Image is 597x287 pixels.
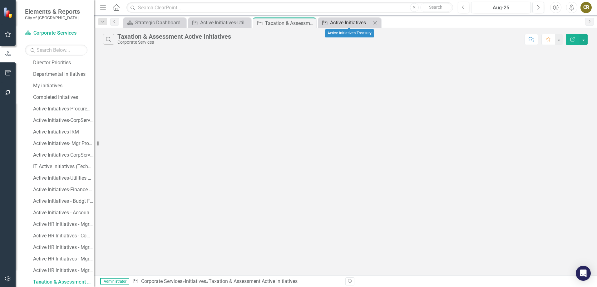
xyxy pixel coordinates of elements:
[117,40,231,45] div: Corporate Services
[33,83,94,89] div: My initiatives
[32,208,94,218] a: Active Initiatives - Accounting
[33,175,94,181] div: Active Initiatives-Utilities Admin
[32,185,94,195] a: Active Initiatives-Finance Mrg
[100,278,129,285] span: Administrator
[209,278,298,284] div: Taxation & Assessment Active Initiatives
[32,196,94,206] a: Active Initiatives - Budgt Fin Planning
[33,60,94,66] div: Director Priorities
[580,2,592,13] button: CR
[25,15,80,20] small: City of [GEOGRAPHIC_DATA]
[126,2,453,13] input: Search ClearPoint...
[32,219,94,229] a: Active HR Initiatives - Mgr NOW
[473,4,529,12] div: Aug-25
[32,58,94,68] a: Director Priorities
[33,256,94,262] div: Active HR Initiatives - Mgr LATER
[33,71,94,77] div: Departmental Initiatives
[33,268,94,273] div: Active HR Initiatives - Mgr All
[3,7,14,18] img: ClearPoint Strategy
[33,187,94,192] div: Active Initiatives-Finance Mrg
[32,162,94,172] a: IT Active Initiatives (Technology)
[32,277,94,287] a: Taxation & Assessment Active Initiatives
[33,198,94,204] div: Active Initiatives - Budgt Fin Planning
[32,69,94,79] a: Departmental Initiatives
[32,81,94,91] a: My initiatives
[32,115,94,125] a: Active Initiatives-CorpServices wMilestones
[33,279,94,285] div: Taxation & Assessment Active Initiatives
[330,19,371,27] div: Active Initiatives Treasury
[132,278,341,285] div: » »
[141,278,182,284] a: Corporate Services
[33,152,94,158] div: Active Initiatives-CorpServicesPrioritization
[32,92,94,102] a: Completed Initatives
[33,210,94,216] div: Active Initiatives - Accounting
[265,19,314,27] div: Taxation & Assessment Active Initiatives
[200,19,249,27] div: Active Initiatives-Utilities Admin
[32,150,94,160] a: Active Initiatives-CorpServicesPrioritization
[25,45,87,56] input: Search Below...
[32,265,94,275] a: Active HR Initiatives - Mgr All
[32,231,94,241] a: Active HR Initiatives - Completed
[420,3,451,12] button: Search
[32,127,94,137] a: Active Initiatives-IRM
[125,19,184,27] a: Strategic Dashboard
[33,129,94,135] div: Active Initiatives-IRM
[135,19,184,27] div: Strategic Dashboard
[33,164,94,169] div: IT Active Initiatives (Technology)
[25,8,80,15] span: Elements & Reports
[33,245,94,250] div: Active HR Initiatives - Mgr NEXT
[33,95,94,100] div: Completed Initatives
[33,141,94,146] div: Active Initiatives- Mgr Procurement and IRM Prioritization
[32,104,94,114] a: Active Initiatives-Procurement Prioritization
[32,173,94,183] a: Active Initiatives-Utilities Admin
[117,33,231,40] div: Taxation & Assessment Active Initiatives
[325,29,374,37] div: Active Initiatives Treasury
[33,118,94,123] div: Active Initiatives-CorpServices wMilestones
[471,2,531,13] button: Aug-25
[320,19,371,27] a: Active Initiatives Treasury
[185,278,206,284] a: Initiatives
[429,5,442,10] span: Search
[33,106,94,112] div: Active Initiatives-Procurement Prioritization
[33,233,94,239] div: Active HR Initiatives - Completed
[576,266,591,281] div: Open Intercom Messenger
[32,139,94,148] a: Active Initiatives- Mgr Procurement and IRM Prioritization
[25,30,87,37] a: Corporate Services
[32,254,94,264] a: Active HR Initiatives - Mgr LATER
[32,242,94,252] a: Active HR Initiatives - Mgr NEXT
[33,221,94,227] div: Active HR Initiatives - Mgr NOW
[190,19,249,27] a: Active Initiatives-Utilities Admin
